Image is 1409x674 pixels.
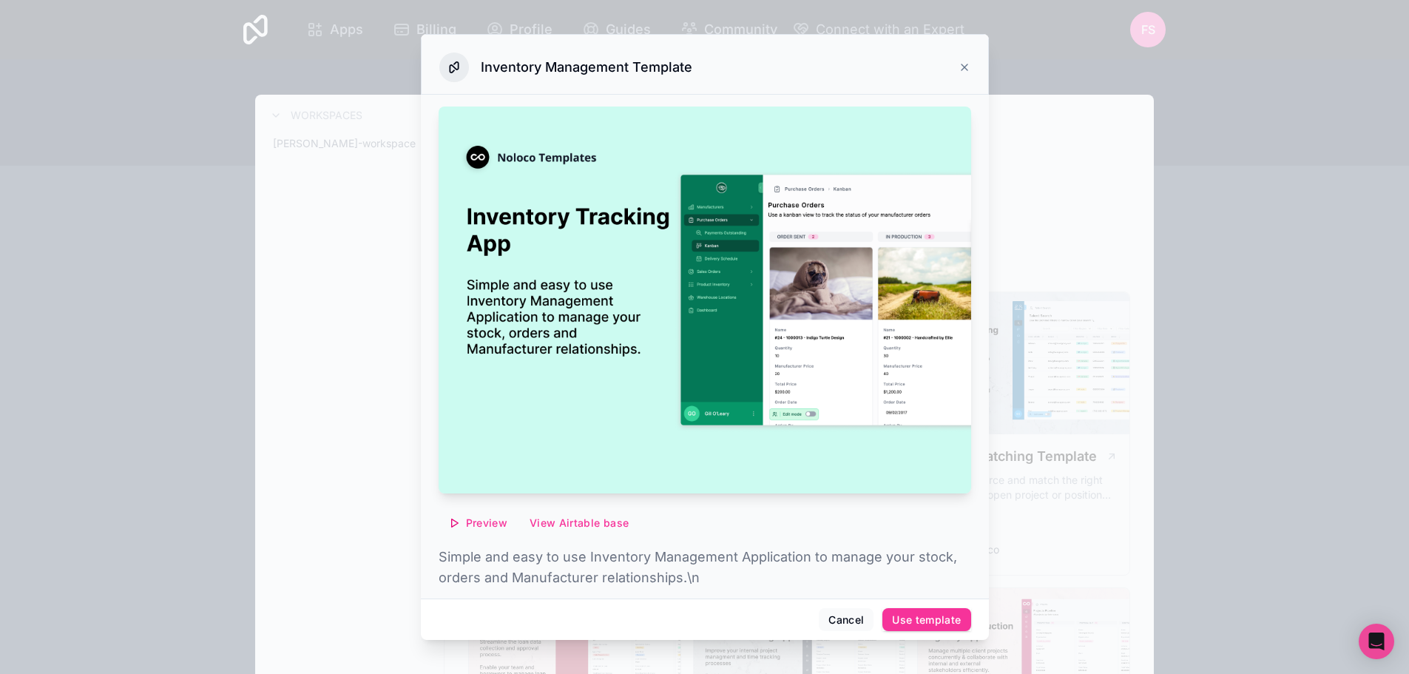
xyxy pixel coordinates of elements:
button: Cancel [819,608,874,632]
img: Inventory Management Template [439,107,971,494]
p: Simple and easy to use Inventory Management Application to manage your stock, orders and Manufact... [439,547,971,588]
button: Preview [439,511,517,535]
div: Open Intercom Messenger [1359,624,1394,659]
span: Preview [466,516,507,530]
h3: Inventory Management Template [481,58,692,76]
div: Use template [892,613,961,627]
button: View Airtable base [520,511,638,535]
button: Use template [882,608,970,632]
